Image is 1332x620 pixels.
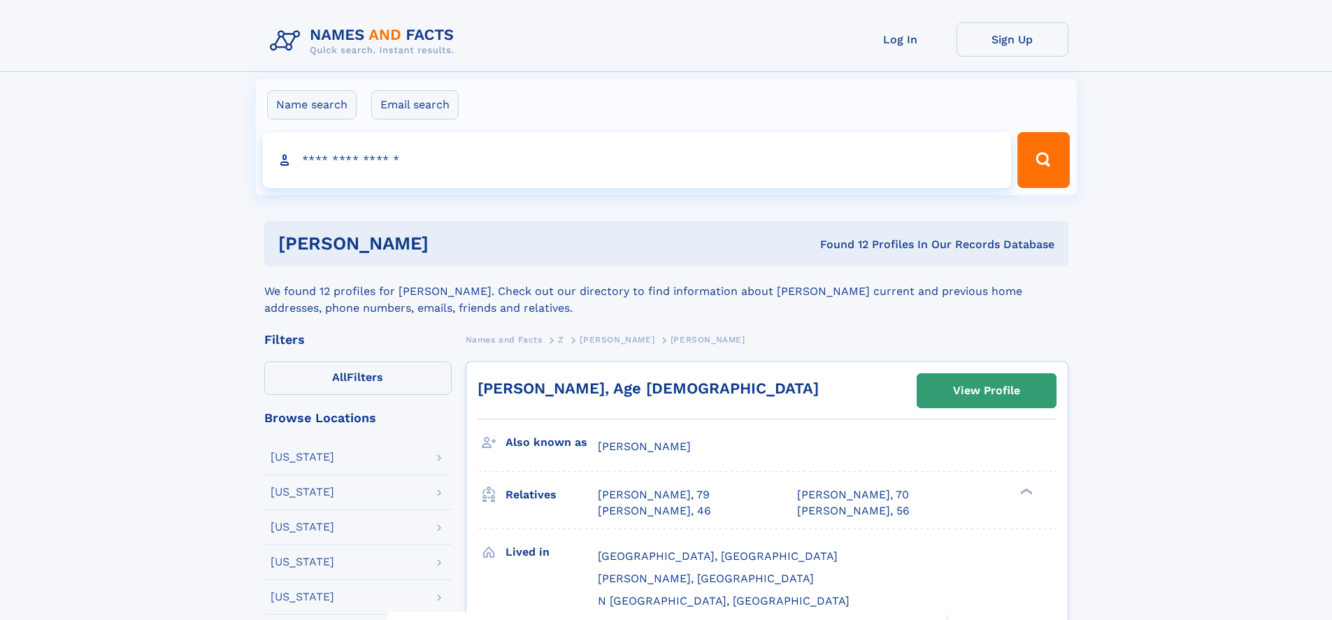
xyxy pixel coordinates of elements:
[271,521,334,533] div: [US_STATE]
[271,486,334,498] div: [US_STATE]
[845,22,957,57] a: Log In
[580,331,654,348] a: [PERSON_NAME]
[271,591,334,603] div: [US_STATE]
[1017,132,1069,188] button: Search Button
[598,572,814,585] span: [PERSON_NAME], [GEOGRAPHIC_DATA]
[466,331,543,348] a: Names and Facts
[797,503,910,519] a: [PERSON_NAME], 56
[506,431,598,454] h3: Also known as
[332,370,347,384] span: All
[478,380,819,397] a: [PERSON_NAME], Age [DEMOGRAPHIC_DATA]
[263,132,1012,188] input: search input
[271,452,334,463] div: [US_STATE]
[371,90,459,120] label: Email search
[797,487,909,503] a: [PERSON_NAME], 70
[264,22,466,60] img: Logo Names and Facts
[278,235,624,252] h1: [PERSON_NAME]
[558,331,564,348] a: Z
[264,266,1068,317] div: We found 12 profiles for [PERSON_NAME]. Check out our directory to find information about [PERSON...
[598,503,711,519] a: [PERSON_NAME], 46
[267,90,357,120] label: Name search
[506,540,598,564] h3: Lived in
[671,335,745,345] span: [PERSON_NAME]
[580,335,654,345] span: [PERSON_NAME]
[506,483,598,507] h3: Relatives
[264,333,452,346] div: Filters
[917,374,1056,408] a: View Profile
[598,487,710,503] a: [PERSON_NAME], 79
[598,594,850,607] span: N [GEOGRAPHIC_DATA], [GEOGRAPHIC_DATA]
[558,335,564,345] span: Z
[953,375,1020,407] div: View Profile
[624,237,1054,252] div: Found 12 Profiles In Our Records Database
[1017,487,1033,496] div: ❯
[598,440,691,453] span: [PERSON_NAME]
[264,412,452,424] div: Browse Locations
[271,556,334,568] div: [US_STATE]
[957,22,1068,57] a: Sign Up
[598,549,838,563] span: [GEOGRAPHIC_DATA], [GEOGRAPHIC_DATA]
[264,361,452,395] label: Filters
